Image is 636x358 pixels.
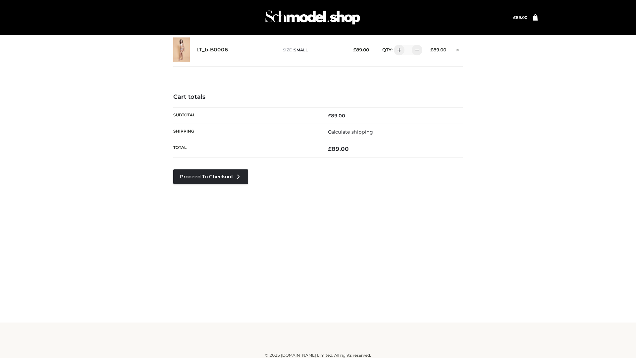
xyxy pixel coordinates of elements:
a: £89.00 [513,15,527,20]
span: SMALL [294,47,308,52]
bdi: 89.00 [430,47,446,52]
bdi: 89.00 [353,47,369,52]
span: £ [328,146,332,152]
a: Remove this item [453,45,463,53]
div: QTY: [376,45,420,55]
span: £ [513,15,516,20]
span: £ [430,47,433,52]
th: Subtotal [173,107,318,124]
bdi: 89.00 [513,15,527,20]
bdi: 89.00 [328,113,345,119]
a: LT_b-B0006 [196,47,228,53]
th: Total [173,140,318,158]
a: Calculate shipping [328,129,373,135]
a: Proceed to Checkout [173,169,248,184]
bdi: 89.00 [328,146,349,152]
h4: Cart totals [173,93,463,101]
img: Schmodel Admin 964 [263,4,362,30]
th: Shipping [173,124,318,140]
p: size : [283,47,343,53]
span: £ [328,113,331,119]
span: £ [353,47,356,52]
